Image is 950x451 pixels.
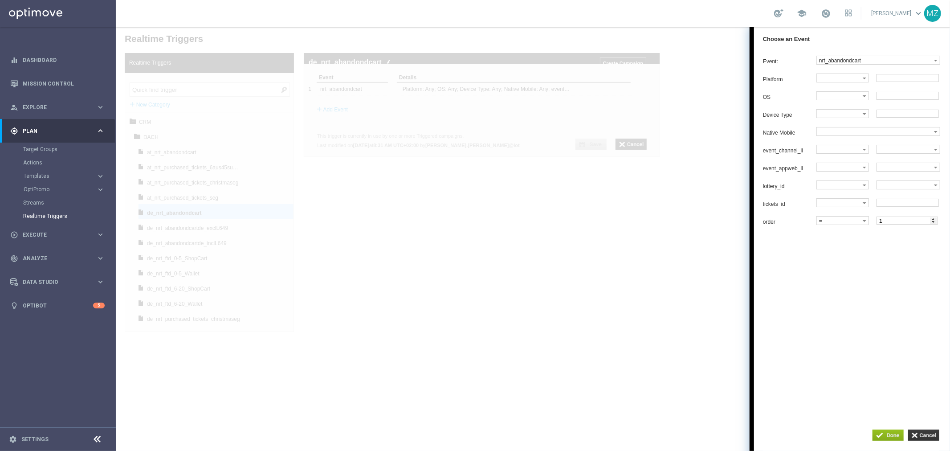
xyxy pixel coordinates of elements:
[10,302,18,310] i: lightbulb
[93,303,105,308] div: 5
[647,32,662,38] span: Event:
[10,72,105,95] div: Mission Control
[10,231,18,239] i: play_circle_outline
[701,29,818,37] label: nrt_abandondcart
[10,57,105,64] button: equalizer Dashboard
[9,435,17,443] i: settings
[10,56,18,64] i: equalizer
[701,190,747,198] label: =
[96,127,105,135] i: keyboard_arrow_right
[96,230,105,239] i: keyboard_arrow_right
[647,85,701,91] label: Device Type
[23,232,96,238] span: Execute
[870,7,924,20] a: [PERSON_NAME]keyboard_arrow_down
[96,172,105,180] i: keyboard_arrow_right
[647,156,701,163] label: lottery_id
[23,199,93,206] a: Streams
[96,278,105,286] i: keyboard_arrow_right
[23,213,93,220] a: Realtime Triggers
[10,127,96,135] div: Plan
[10,255,105,262] button: track_changes Analyze keyboard_arrow_right
[10,48,105,72] div: Dashboard
[96,103,105,111] i: keyboard_arrow_right
[10,80,105,87] button: Mission Control
[21,437,49,442] a: Settings
[10,254,18,262] i: track_changes
[23,105,96,110] span: Explore
[10,231,96,239] div: Execute
[23,196,115,209] div: Streams
[24,187,87,192] span: OptiPromo
[23,72,105,95] a: Mission Control
[913,8,923,18] span: keyboard_arrow_down
[647,139,701,145] label: event_appweb_ll
[10,294,105,317] div: Optibot
[10,279,105,286] button: Data Studio keyboard_arrow_right
[23,159,93,166] a: Actions
[23,146,93,153] a: Target Groups
[23,156,115,169] div: Actions
[647,192,701,198] label: order
[647,174,701,180] label: tickets_id
[10,127,105,135] button: gps_fixed Plan keyboard_arrow_right
[23,128,96,134] span: Plan
[10,127,18,135] i: gps_fixed
[23,48,105,72] a: Dashboard
[10,278,96,286] div: Data Studio
[10,231,105,238] button: play_circle_outline Execute keyboard_arrow_right
[10,103,96,111] div: Explore
[647,9,694,16] label: Choose an Event
[10,302,105,309] button: lightbulb Optibot 5
[23,279,96,285] span: Data Studio
[96,254,105,262] i: keyboard_arrow_right
[23,209,115,223] div: Realtime Triggers
[24,173,96,179] div: Templates
[23,183,115,196] div: OptiPromo
[23,294,93,317] a: Optibot
[23,169,115,183] div: Templates
[24,187,96,192] div: OptiPromo
[23,186,105,193] button: OptiPromo keyboard_arrow_right
[647,49,701,56] label: Platform
[797,8,807,18] span: school
[24,173,87,179] span: Templates
[924,5,941,22] div: MZ
[647,67,701,74] label: OS
[647,103,701,109] label: Native Mobile
[96,185,105,194] i: keyboard_arrow_right
[10,104,105,111] button: person_search Explore keyboard_arrow_right
[647,121,701,127] label: event_channel_ll
[23,143,115,156] div: Target Groups
[10,103,18,111] i: person_search
[23,172,105,180] button: Templates keyboard_arrow_right
[23,256,96,261] span: Analyze
[10,254,96,262] div: Analyze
